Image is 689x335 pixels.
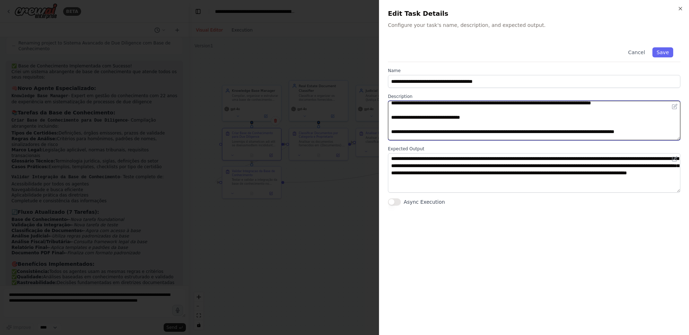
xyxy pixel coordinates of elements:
label: Description [388,94,680,99]
button: Open in editor [670,155,679,163]
button: Cancel [624,47,649,57]
p: Configure your task's name, description, and expected output. [388,22,680,29]
label: Async Execution [404,198,445,206]
button: Open in editor [670,102,679,111]
h2: Edit Task Details [388,9,680,19]
label: Expected Output [388,146,680,152]
label: Name [388,68,680,74]
button: Save [652,47,673,57]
